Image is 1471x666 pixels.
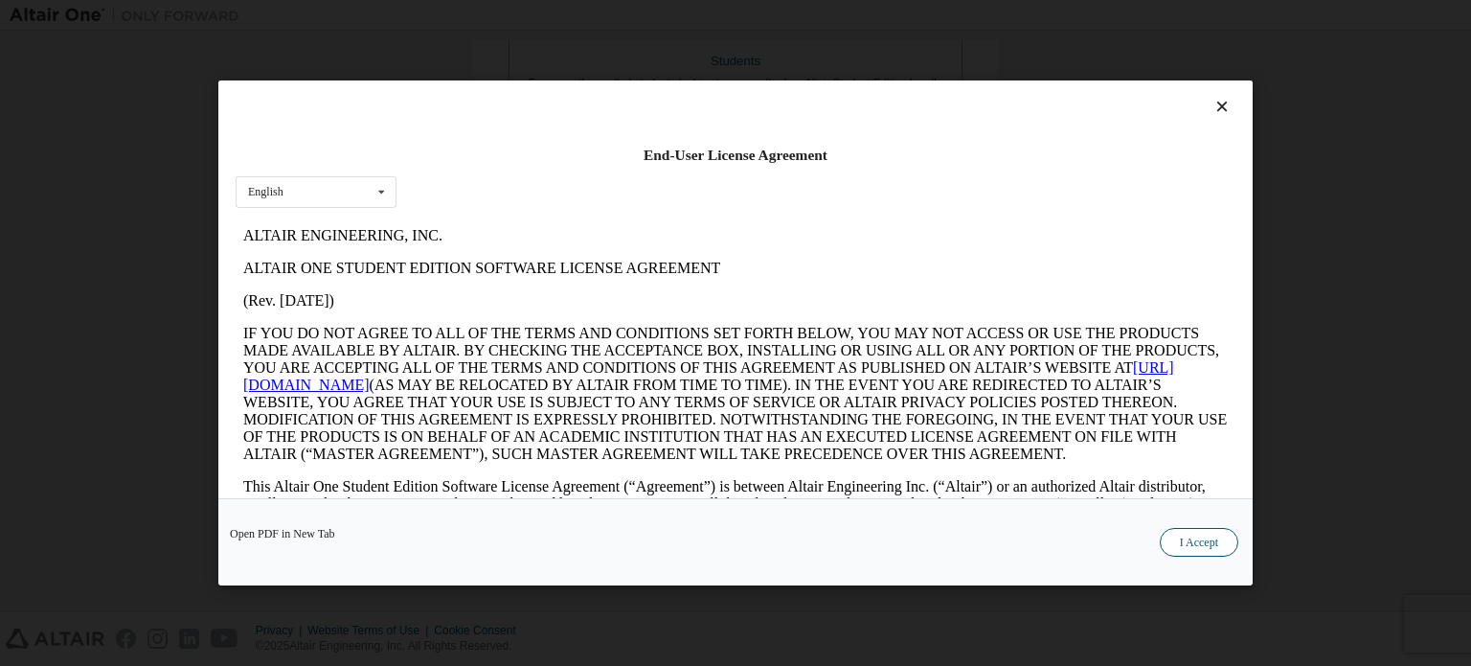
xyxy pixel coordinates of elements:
[8,73,992,90] p: (Rev. [DATE])
[248,186,283,197] div: English
[1160,528,1238,557] button: I Accept
[8,259,992,328] p: This Altair One Student Edition Software License Agreement (“Agreement”) is between Altair Engine...
[236,146,1235,165] div: End-User License Agreement
[8,40,992,57] p: ALTAIR ONE STUDENT EDITION SOFTWARE LICENSE AGREEMENT
[8,8,992,25] p: ALTAIR ENGINEERING, INC.
[230,528,335,540] a: Open PDF in New Tab
[8,140,939,173] a: [URL][DOMAIN_NAME]
[8,105,992,243] p: IF YOU DO NOT AGREE TO ALL OF THE TERMS AND CONDITIONS SET FORTH BELOW, YOU MAY NOT ACCESS OR USE...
